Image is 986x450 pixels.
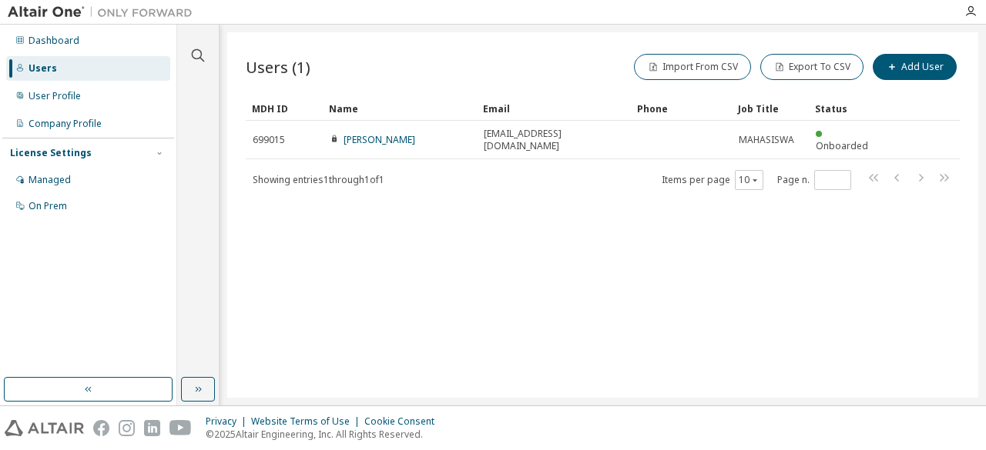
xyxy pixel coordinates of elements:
a: [PERSON_NAME] [344,133,415,146]
div: On Prem [29,200,67,212]
span: Page n. [777,170,851,190]
button: Add User [873,54,957,80]
div: Phone [637,96,726,121]
div: Name [329,96,471,121]
span: [EMAIL_ADDRESS][DOMAIN_NAME] [484,128,624,152]
div: Users [29,62,57,75]
button: Export To CSV [760,54,864,80]
button: Import From CSV [634,54,751,80]
div: Managed [29,174,71,186]
img: instagram.svg [119,420,135,436]
img: Altair One [8,5,200,20]
div: Status [815,96,880,121]
img: facebook.svg [93,420,109,436]
span: Users (1) [246,56,310,78]
button: 10 [739,174,760,186]
div: MDH ID [252,96,317,121]
div: Website Terms of Use [251,415,364,428]
div: Job Title [738,96,803,121]
div: License Settings [10,147,92,159]
div: Dashboard [29,35,79,47]
div: User Profile [29,90,81,102]
span: Onboarded [816,139,868,152]
div: Cookie Consent [364,415,444,428]
img: youtube.svg [169,420,192,436]
img: linkedin.svg [144,420,160,436]
span: 699015 [253,134,285,146]
span: Items per page [662,170,763,190]
span: MAHASISWA [739,134,794,146]
span: Showing entries 1 through 1 of 1 [253,173,384,186]
img: altair_logo.svg [5,420,84,436]
div: Email [483,96,625,121]
div: Company Profile [29,118,102,130]
div: Privacy [206,415,251,428]
p: © 2025 Altair Engineering, Inc. All Rights Reserved. [206,428,444,441]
